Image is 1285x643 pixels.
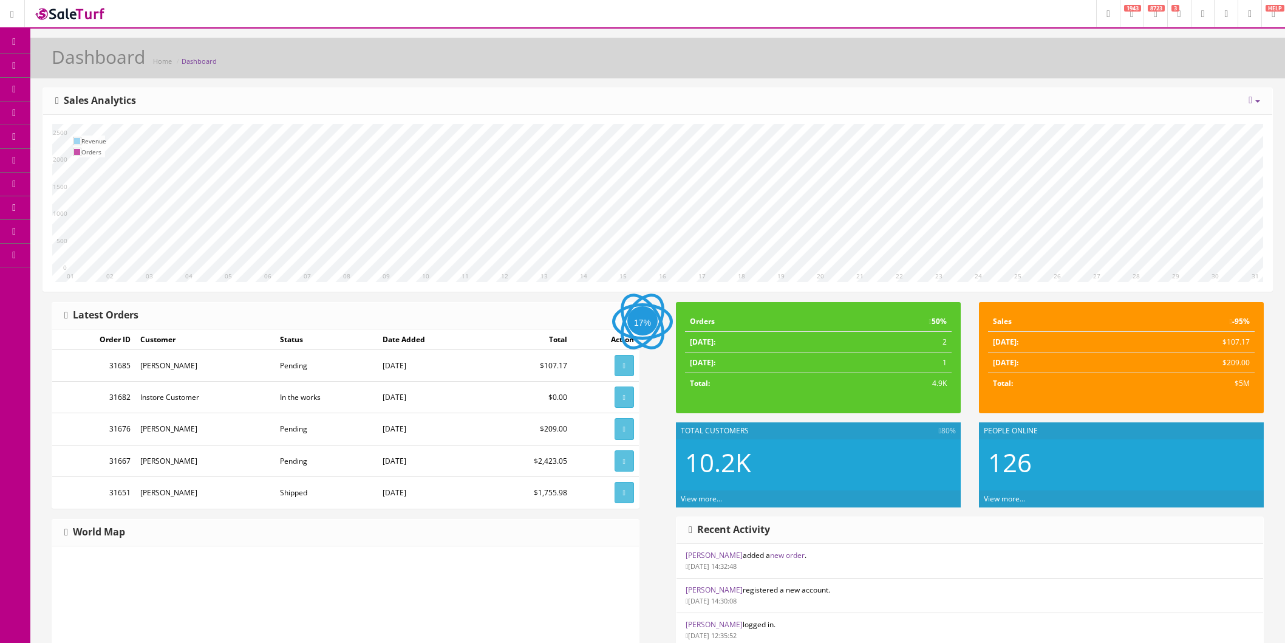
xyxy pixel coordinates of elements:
td: 31682 [52,382,135,413]
td: $107.17 [484,350,572,382]
li: added a . [677,544,1263,579]
span: 3 [1171,5,1179,12]
td: $107.17 [1118,332,1255,352]
td: Shipped [275,476,378,508]
span: HELP [1266,5,1284,12]
td: 1 [834,352,952,373]
td: 31651 [52,476,135,508]
td: $2,423.05 [484,445,572,476]
small: [DATE] 14:32:48 [686,562,737,571]
td: Pending [275,350,378,382]
td: Customer [135,329,275,350]
img: SaleTurf [34,5,107,22]
a: new order [770,550,805,560]
a: [PERSON_NAME] [686,585,743,595]
h2: 10.2K [685,449,952,476]
td: 31685 [52,350,135,382]
td: 31676 [52,413,135,445]
td: Pending [275,445,378,476]
td: Revenue [81,136,106,146]
h3: Recent Activity [689,524,770,535]
a: View [615,482,634,503]
li: registered a new account. [677,578,1263,613]
td: 31667 [52,445,135,476]
span: 80% [939,425,956,436]
a: View [615,387,634,408]
td: [DATE] [378,413,484,445]
td: Orders [685,311,834,332]
td: [DATE] [378,382,484,413]
td: 2 [834,332,952,352]
strong: [DATE]: [993,357,1018,368]
td: $0.00 [484,382,572,413]
small: [DATE] 14:30:08 [686,596,737,605]
h3: Sales Analytics [55,95,136,106]
strong: [DATE]: [690,337,715,347]
td: [PERSON_NAME] [135,476,275,508]
strong: Total: [690,378,710,388]
td: [PERSON_NAME] [135,350,275,382]
td: Orders [81,146,106,157]
td: Status [275,329,378,350]
strong: [DATE]: [993,337,1018,347]
a: View [615,418,634,439]
div: People Online [979,422,1264,439]
td: Action [572,329,639,350]
td: 50% [834,311,952,332]
strong: [DATE]: [690,357,715,368]
h3: Latest Orders [64,310,138,321]
a: View [615,450,634,472]
a: [PERSON_NAME] [686,619,743,630]
td: In the works [275,382,378,413]
td: [DATE] [378,350,484,382]
td: Order ID [52,329,135,350]
td: $209.00 [484,413,572,445]
td: Total [484,329,572,350]
td: [DATE] [378,476,484,508]
h1: Dashboard [52,47,145,67]
a: [PERSON_NAME] [686,550,743,560]
td: $5M [1118,373,1255,394]
span: 8723 [1148,5,1165,12]
h3: World Map [64,527,125,538]
td: $1,755.98 [484,476,572,508]
h2: 126 [988,449,1255,476]
a: View more... [681,493,722,504]
a: View more... [984,493,1025,504]
td: Pending [275,413,378,445]
td: [PERSON_NAME] [135,445,275,476]
td: Instore Customer [135,382,275,413]
td: [DATE] [378,445,484,476]
a: Dashboard [182,57,217,66]
small: [DATE] 12:35:52 [686,631,737,640]
span: 1943 [1124,5,1141,12]
td: -95% [1118,311,1255,332]
a: Home [153,57,172,66]
div: Total Customers [676,422,961,439]
td: [PERSON_NAME] [135,413,275,445]
td: 4.9K [834,373,952,394]
a: View [615,355,634,376]
td: $209.00 [1118,352,1255,373]
strong: Total: [993,378,1013,388]
td: Sales [988,311,1118,332]
td: Date Added [378,329,484,350]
